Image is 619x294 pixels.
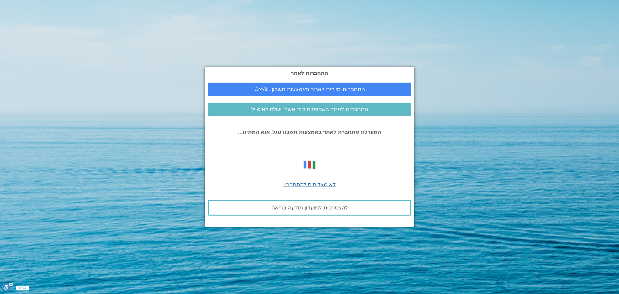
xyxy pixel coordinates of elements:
[208,129,411,135] p: המערכת מתחברת לאתר באמצעות חשבון גוגל, אנא המתינו...
[208,103,411,116] a: התחברות לאתר באמצעות קוד אשר יישלח לאימייל
[208,70,411,76] h2: התחברות לאתר
[251,106,368,112] span: התחברות לאתר באמצעות קוד אשר יישלח לאימייל
[254,86,365,92] span: התחברות מיידית לאתר באמצעות חשבון GMAIL
[208,200,411,216] a: להצטרפות למועדון תודעה בריאה
[208,83,411,96] a: התחברות מיידית לאתר באמצעות חשבון GMAIL
[283,181,336,188] a: לא מצליחים להתחבר?
[271,205,348,211] span: להצטרפות למועדון תודעה בריאה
